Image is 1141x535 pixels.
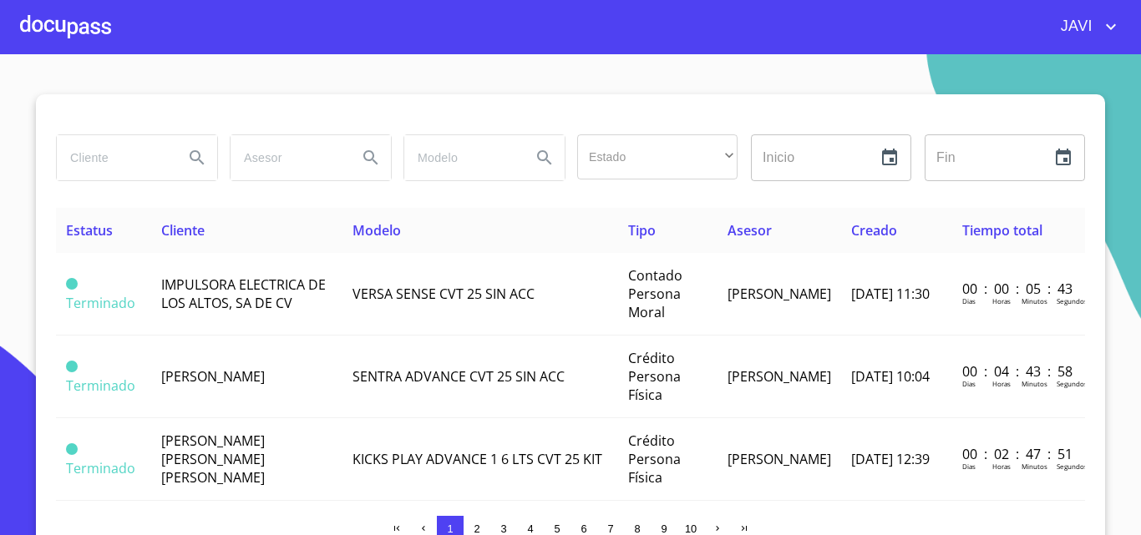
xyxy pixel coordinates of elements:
p: Minutos [1022,462,1047,471]
input: search [231,135,344,180]
span: Crédito Persona Física [628,432,681,487]
span: 6 [581,522,586,535]
span: SENTRA ADVANCE CVT 25 SIN ACC [352,367,565,386]
span: [DATE] 10:04 [851,367,930,386]
span: Tiempo total [962,221,1042,240]
span: 8 [634,522,640,535]
p: Segundos [1057,462,1088,471]
p: Dias [962,462,976,471]
span: Asesor [728,221,772,240]
p: Segundos [1057,379,1088,388]
button: Search [525,138,565,178]
span: 9 [661,522,667,535]
span: 2 [474,522,479,535]
p: 00 : 00 : 05 : 43 [962,280,1075,298]
span: 1 [447,522,453,535]
span: Terminado [66,361,78,372]
span: 4 [527,522,533,535]
span: Creado [851,221,897,240]
span: [DATE] 12:39 [851,450,930,468]
span: Cliente [161,221,205,240]
p: Segundos [1057,296,1088,305]
span: [PERSON_NAME] [728,285,831,303]
span: 7 [607,522,613,535]
input: search [57,135,170,180]
span: VERSA SENSE CVT 25 SIN ACC [352,285,535,303]
span: Terminado [66,278,78,290]
span: Terminado [66,376,135,395]
span: [DATE] 11:30 [851,285,930,303]
span: 5 [554,522,560,535]
p: 00 : 02 : 47 : 51 [962,445,1075,463]
span: [PERSON_NAME] [728,450,831,468]
span: [PERSON_NAME] [PERSON_NAME] [PERSON_NAME] [161,432,265,487]
p: Horas [992,379,1011,388]
span: IMPULSORA ELECTRICA DE LOS ALTOS, SA DE CV [161,275,326,312]
span: Contado Persona Moral [628,266,682,321]
span: Tipo [628,221,656,240]
span: [PERSON_NAME] [728,367,831,386]
p: Minutos [1022,379,1047,388]
button: Search [177,138,217,178]
div: ​ [577,134,738,179]
p: Horas [992,462,1011,471]
span: Modelo [352,221,401,240]
button: Search [351,138,391,178]
span: Terminado [66,443,78,455]
p: Horas [992,296,1011,305]
span: JAVI [1048,13,1101,40]
span: Terminado [66,294,135,312]
span: [PERSON_NAME] [161,367,265,386]
span: Crédito Persona Física [628,349,681,404]
input: search [404,135,518,180]
span: 10 [685,522,697,535]
p: 00 : 04 : 43 : 58 [962,362,1075,381]
p: Dias [962,296,976,305]
p: Minutos [1022,296,1047,305]
span: KICKS PLAY ADVANCE 1 6 LTS CVT 25 KIT [352,450,602,468]
span: Estatus [66,221,113,240]
span: Terminado [66,459,135,477]
span: 3 [500,522,506,535]
button: account of current user [1048,13,1121,40]
p: Dias [962,379,976,388]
